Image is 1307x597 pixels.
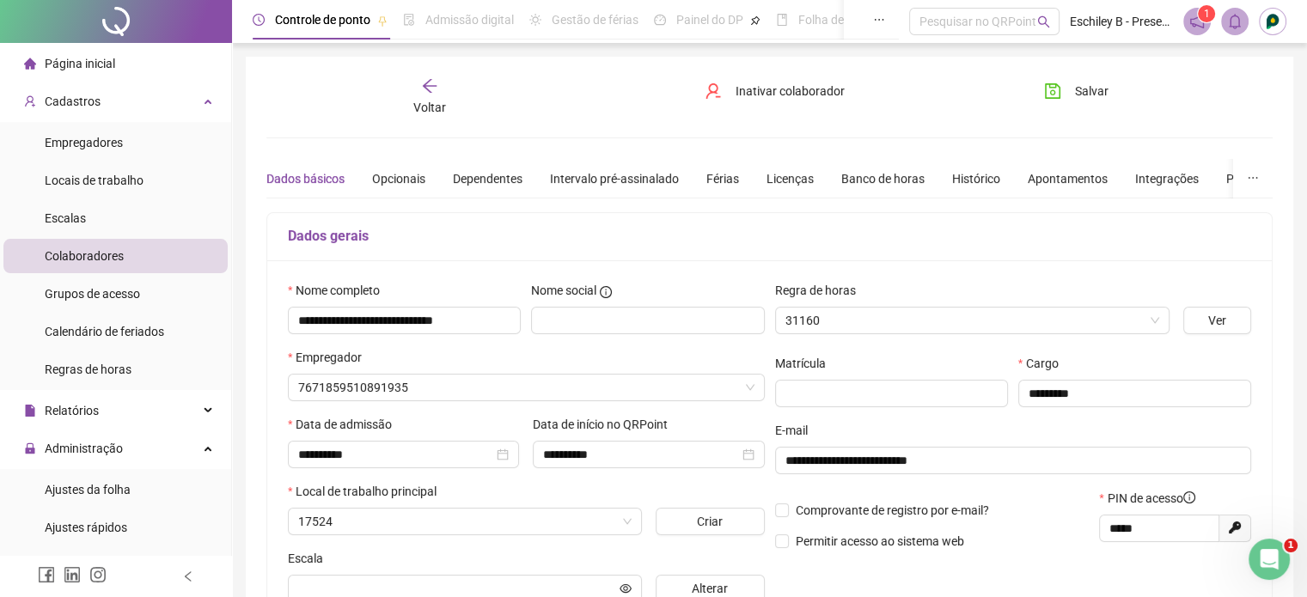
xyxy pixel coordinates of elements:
span: Eschiley B - Preserve Ambiental [1070,12,1173,31]
span: Página inicial [45,57,115,70]
span: 1 [1284,539,1298,552]
div: Dados básicos [266,169,345,188]
span: 17524 [298,509,632,534]
img: 34605 [1260,9,1286,34]
span: save [1044,82,1061,100]
label: Empregador [288,348,373,367]
span: Voltar [413,101,446,114]
span: ellipsis [873,14,885,26]
span: Painel do DP [676,13,743,27]
span: Escalas [45,211,86,225]
span: Cadastros [45,94,101,108]
div: Férias [706,169,739,188]
span: Empregadores [45,136,123,149]
span: ellipsis [1247,172,1259,184]
div: Licenças [766,169,814,188]
span: Ajustes rápidos [45,521,127,534]
span: linkedin [64,566,81,583]
span: user-add [24,95,36,107]
span: clock-circle [253,14,265,26]
span: Criar [697,512,723,531]
span: Gestão de férias [552,13,638,27]
sup: 1 [1198,5,1215,22]
span: Administração [45,442,123,455]
span: bell [1227,14,1243,29]
span: file [24,405,36,417]
label: Nome completo [288,281,391,300]
label: Regra de horas [775,281,867,300]
button: Inativar colaborador [692,77,858,105]
button: Criar [656,508,765,535]
span: Controle de ponto [275,13,370,27]
span: 7671859510891935 [298,375,754,400]
span: facebook [38,566,55,583]
span: home [24,58,36,70]
span: 1 [1204,8,1210,20]
span: eye [620,582,632,594]
span: Inativar colaborador [736,82,845,101]
span: pushpin [377,15,388,26]
button: Ver [1183,307,1251,334]
label: E-mail [775,421,819,440]
div: Intervalo pré-assinalado [550,169,679,188]
span: Comprovante de registro por e-mail? [796,503,989,517]
span: Relatórios [45,404,99,417]
span: Grupos de acesso [45,287,140,301]
div: Histórico [952,169,1000,188]
span: Calendário de feriados [45,325,164,338]
span: Permitir acesso ao sistema web [796,534,964,548]
span: Admissão digital [425,13,514,27]
div: Opcionais [372,169,425,188]
span: Ajustes da folha [45,483,131,496]
label: Matrícula [775,354,837,373]
div: Banco de horas [841,169,925,188]
label: Escala [288,549,334,568]
h5: Dados gerais [288,226,1251,247]
span: notification [1189,14,1205,29]
span: Colaboradores [45,249,124,263]
span: arrow-left [421,77,438,94]
button: Salvar [1031,77,1121,105]
iframe: Intercom live chat [1249,539,1290,580]
span: search [1037,15,1050,28]
label: Data de admissão [288,415,403,434]
span: left [182,570,194,582]
label: Cargo [1018,354,1070,373]
span: dashboard [654,14,666,26]
span: 31160 [785,308,1159,333]
span: info-circle [1183,491,1195,503]
span: Nome social [531,281,596,300]
label: Data de início no QRPoint [533,415,679,434]
span: lock [24,442,36,454]
span: instagram [89,566,107,583]
span: info-circle [600,286,612,298]
div: Integrações [1135,169,1199,188]
span: Ver [1208,311,1226,330]
span: PIN de acesso [1108,489,1195,508]
span: pushpin [750,15,760,26]
div: Preferências [1226,169,1293,188]
span: user-delete [705,82,722,100]
span: Regras de horas [45,362,131,376]
span: Folha de pagamento [798,13,908,27]
div: Dependentes [453,169,522,188]
span: Locais de trabalho [45,174,144,187]
div: Apontamentos [1028,169,1108,188]
span: sun [529,14,541,26]
label: Local de trabalho principal [288,482,448,501]
span: Salvar [1075,82,1109,101]
button: ellipsis [1233,159,1273,198]
span: file-done [403,14,415,26]
span: book [776,14,788,26]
